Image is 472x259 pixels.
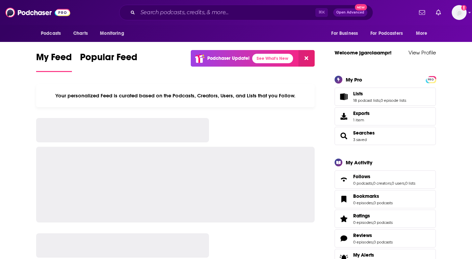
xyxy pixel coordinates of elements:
[335,229,436,248] span: Reviews
[80,51,137,67] span: Popular Feed
[326,27,366,40] button: open menu
[353,173,370,180] span: Follows
[335,107,436,125] a: Exports
[405,181,415,186] a: 0 lists
[353,213,393,219] a: Ratings
[337,112,350,121] span: Exports
[353,110,370,116] span: Exports
[331,29,358,38] span: For Business
[336,11,364,14] span: Open Advanced
[353,173,415,180] a: Follows
[353,193,379,199] span: Bookmarks
[353,193,393,199] a: Bookmarks
[36,27,70,40] button: open menu
[452,5,467,20] img: User Profile
[36,51,72,67] span: My Feed
[353,232,372,238] span: Reviews
[335,170,436,189] span: Follows
[353,118,370,122] span: 1 item
[36,84,315,107] div: Your personalized Feed is curated based on the Podcasts, Creators, Users, and Lists that you Follow.
[252,54,293,63] a: See What's New
[335,210,436,228] span: Ratings
[372,181,373,186] span: ,
[337,194,350,204] a: Bookmarks
[353,252,374,258] span: My Alerts
[353,130,375,136] a: Searches
[366,27,413,40] button: open menu
[36,51,72,72] a: My Feed
[416,29,427,38] span: More
[353,91,406,97] a: Lists
[353,232,393,238] a: Reviews
[95,27,133,40] button: open menu
[355,4,367,10] span: New
[392,181,404,186] a: 0 users
[353,213,370,219] span: Ratings
[119,5,373,20] div: Search podcasts, credits, & more...
[461,5,467,10] svg: Add a profile image
[41,29,61,38] span: Podcasts
[333,8,367,17] button: Open AdvancedNew
[337,131,350,141] a: Searches
[353,240,373,244] a: 0 episodes
[452,5,467,20] button: Show profile menu
[335,49,392,56] a: Welcome jgarciaampr!
[346,159,372,166] div: My Activity
[353,137,367,142] a: 3 saved
[138,7,315,18] input: Search podcasts, credits, & more...
[416,7,428,18] a: Show notifications dropdown
[452,5,467,20] span: Logged in as jgarciaampr
[353,201,373,205] a: 0 episodes
[409,49,436,56] a: View Profile
[353,98,380,103] a: 18 podcast lists
[373,201,393,205] a: 0 podcasts
[373,220,393,225] a: 0 podcasts
[433,7,444,18] a: Show notifications dropdown
[337,92,350,101] a: Lists
[335,88,436,106] span: Lists
[337,214,350,223] a: Ratings
[346,76,362,83] div: My Pro
[427,76,435,81] a: PRO
[69,27,92,40] a: Charts
[73,29,88,38] span: Charts
[207,55,250,61] p: Podchaser Update!
[381,98,406,103] a: 0 episode lists
[373,240,393,244] a: 0 podcasts
[315,8,328,17] span: ⌘ K
[411,27,436,40] button: open menu
[373,181,391,186] a: 0 creators
[337,175,350,184] a: Follows
[353,91,363,97] span: Lists
[100,29,124,38] span: Monitoring
[380,98,381,103] span: ,
[335,190,436,208] span: Bookmarks
[370,29,403,38] span: For Podcasters
[353,181,372,186] a: 0 podcasts
[80,51,137,72] a: Popular Feed
[427,77,435,82] span: PRO
[337,234,350,243] a: Reviews
[335,127,436,145] span: Searches
[391,181,392,186] span: ,
[5,6,70,19] img: Podchaser - Follow, Share and Rate Podcasts
[353,220,373,225] a: 0 episodes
